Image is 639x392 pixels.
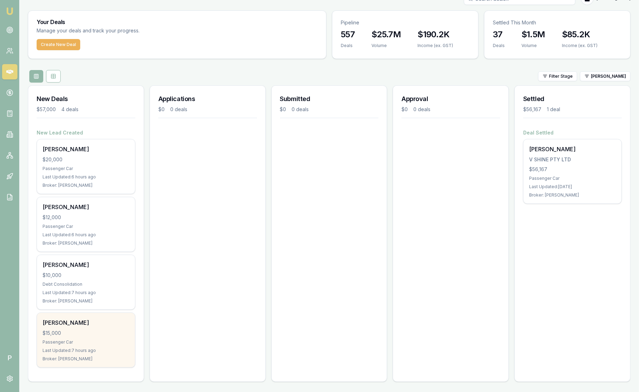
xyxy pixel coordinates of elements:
div: Income (ex. GST) [562,43,597,48]
div: Broker: [PERSON_NAME] [43,298,129,304]
div: $12,000 [43,214,129,221]
div: [PERSON_NAME] [43,261,129,269]
div: Passenger Car [43,339,129,345]
div: $0 [158,106,165,113]
div: Deals [493,43,505,48]
div: Broker: [PERSON_NAME] [43,183,129,188]
div: Last Updated: 7 hours ago [43,348,129,353]
img: emu-icon-u.png [6,7,14,15]
div: 0 deals [170,106,187,113]
div: $57,000 [37,106,56,113]
div: [PERSON_NAME] [43,203,129,211]
div: $0 [401,106,408,113]
div: Volume [371,43,401,48]
h3: 557 [341,29,355,40]
h3: $1.5M [521,29,545,40]
div: Last Updated: 6 hours ago [43,232,129,238]
div: Volume [521,43,545,48]
span: Filter Stage [549,74,573,79]
div: $0 [280,106,286,113]
div: 0 deals [413,106,430,113]
button: Filter Stage [538,71,577,81]
div: Broker: [PERSON_NAME] [43,356,129,362]
div: Debt Consolidation [43,282,129,287]
div: Deals [341,43,355,48]
h3: Your Deals [37,19,318,25]
span: [PERSON_NAME] [591,74,626,79]
div: $20,000 [43,156,129,163]
div: Last Updated: [DATE] [529,184,616,190]
div: $56,167 [529,166,616,173]
div: Last Updated: 7 hours ago [43,290,129,295]
div: $10,000 [43,272,129,279]
h3: $190.2K [418,29,453,40]
div: 0 deals [292,106,309,113]
h3: $25.7M [371,29,401,40]
p: Settled This Month [493,19,622,26]
h3: Submitted [280,94,379,104]
p: Pipeline [341,19,470,26]
div: Passenger Car [43,166,129,171]
div: 4 deals [61,106,78,113]
button: Create New Deal [37,39,80,50]
div: Last Updated: 6 hours ago [43,174,129,180]
div: $56,167 [523,106,541,113]
div: 1 deal [547,106,560,113]
h3: Applications [158,94,257,104]
h3: $85.2K [562,29,597,40]
h3: Settled [523,94,622,104]
p: Manage your deals and track your progress. [37,27,215,35]
div: Passenger Car [43,224,129,229]
div: [PERSON_NAME] [529,145,616,153]
div: V SHINE PTY LTD [529,156,616,163]
div: $15,000 [43,330,129,337]
div: Income (ex. GST) [418,43,453,48]
div: Passenger Car [529,176,616,181]
h3: New Deals [37,94,135,104]
h3: Approval [401,94,500,104]
h3: 37 [493,29,505,40]
button: [PERSON_NAME] [580,71,631,81]
div: Broker: [PERSON_NAME] [43,240,129,246]
div: Broker: [PERSON_NAME] [529,192,616,198]
div: [PERSON_NAME] [43,318,129,327]
h4: New Lead Created [37,129,135,136]
span: P [2,350,17,366]
h4: Deal Settled [523,129,622,136]
div: [PERSON_NAME] [43,145,129,153]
